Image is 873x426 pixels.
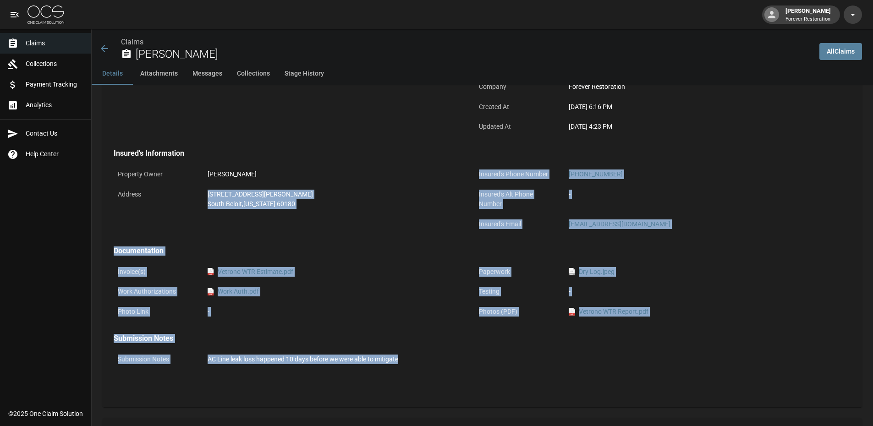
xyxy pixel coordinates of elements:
div: AC Line leak loss happened 10 days before we were able to mitigate [208,355,821,364]
nav: breadcrumb [121,37,812,48]
div: © 2025 One Claim Solution [8,409,83,418]
p: Company [475,78,557,96]
p: Invoice(s) [114,263,196,281]
span: Help Center [26,149,84,159]
div: [STREET_ADDRESS][PERSON_NAME] [208,190,460,199]
a: pdfVetrono WTR Report.pdf [569,307,648,317]
button: open drawer [5,5,24,24]
div: Forever Restoration [569,82,821,92]
p: Photos (PDF) [475,303,557,321]
div: [DATE] 4:23 PM [569,122,821,131]
span: Collections [26,59,84,69]
button: Details [92,63,133,85]
p: Created At [475,98,557,116]
h4: Documentation [114,246,825,256]
p: Insured's Alt Phone Number [475,186,557,213]
a: [PHONE_NUMBER] [569,170,623,178]
div: [PERSON_NAME] [208,169,460,179]
p: Photo Link [114,303,196,321]
div: - [569,287,821,296]
span: Contact Us [26,129,84,138]
p: Submission Notes [114,350,196,368]
div: [PERSON_NAME] [782,6,835,23]
p: Work Authorizations [114,283,196,300]
div: [DATE] 6:16 PM [569,102,821,112]
p: Updated At [475,118,557,136]
p: Testing [475,283,557,300]
a: pdfWork Auth.pdf [208,287,259,296]
a: [EMAIL_ADDRESS][DOMAIN_NAME] [569,220,670,228]
p: Address [114,186,196,203]
div: South Beloit , [US_STATE] 60180 [208,199,460,209]
p: Insured's Phone Number [475,165,557,183]
img: ocs-logo-white-transparent.png [27,5,64,24]
span: Payment Tracking [26,80,84,89]
a: pdfVetrono WTR Estimate.pdf [208,267,293,277]
p: Forever Restoration [785,16,831,23]
button: Messages [185,63,230,85]
a: AllClaims [819,43,862,60]
h2: [PERSON_NAME] [136,48,812,61]
h4: Submission Notes [114,334,825,343]
div: - [569,190,821,199]
p: Insured's Email [475,215,557,233]
p: Property Owner [114,165,196,183]
div: anchor tabs [92,63,873,85]
h4: Insured's Information [114,149,825,158]
button: Stage History [277,63,331,85]
button: Attachments [133,63,185,85]
button: Collections [230,63,277,85]
a: Claims [121,38,143,46]
a: jpegDry Log.jpeg [569,267,615,277]
span: Claims [26,38,84,48]
span: Analytics [26,100,84,110]
div: - [208,307,460,317]
p: Paperwork [475,263,557,281]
